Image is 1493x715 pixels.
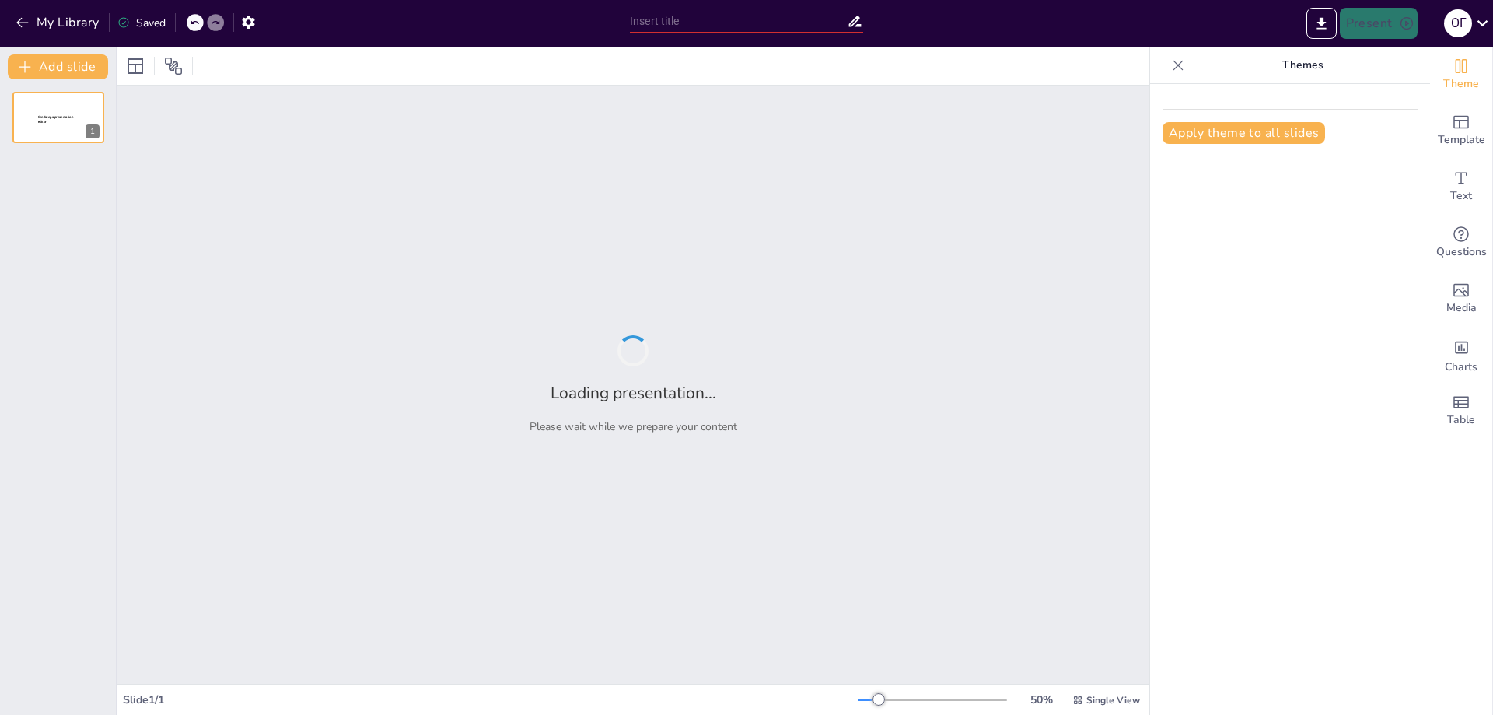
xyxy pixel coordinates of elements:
div: Saved [117,16,166,30]
button: Export to PowerPoint [1306,8,1337,39]
div: Add a table [1430,383,1492,439]
div: Add images, graphics, shapes or video [1430,271,1492,327]
div: Add text boxes [1430,159,1492,215]
div: Change the overall theme [1430,47,1492,103]
div: Get real-time input from your audience [1430,215,1492,271]
span: Sendsteps presentation editor [38,115,73,124]
div: 1 [86,124,100,138]
div: О Г [1444,9,1472,37]
span: Table [1447,412,1475,429]
input: Insert title [630,10,847,33]
span: Theme [1443,75,1479,93]
button: Add slide [8,54,108,79]
div: 50 % [1023,692,1060,707]
p: Themes [1191,47,1414,84]
button: О Г [1444,8,1472,39]
h2: Loading presentation... [551,382,716,404]
div: Layout [123,54,148,79]
span: Single View [1086,694,1140,706]
button: Apply theme to all slides [1163,122,1325,144]
button: Present [1340,8,1418,39]
span: Charts [1445,359,1477,376]
span: Template [1438,131,1485,149]
span: Text [1450,188,1472,205]
div: 1 [12,92,104,143]
span: Position [164,57,183,75]
div: Add charts and graphs [1430,327,1492,383]
span: Questions [1436,244,1487,261]
div: Add ready made slides [1430,103,1492,159]
div: Slide 1 / 1 [123,692,858,707]
span: Media [1446,300,1477,317]
p: Please wait while we prepare your content [530,419,737,434]
button: My Library [12,10,106,35]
